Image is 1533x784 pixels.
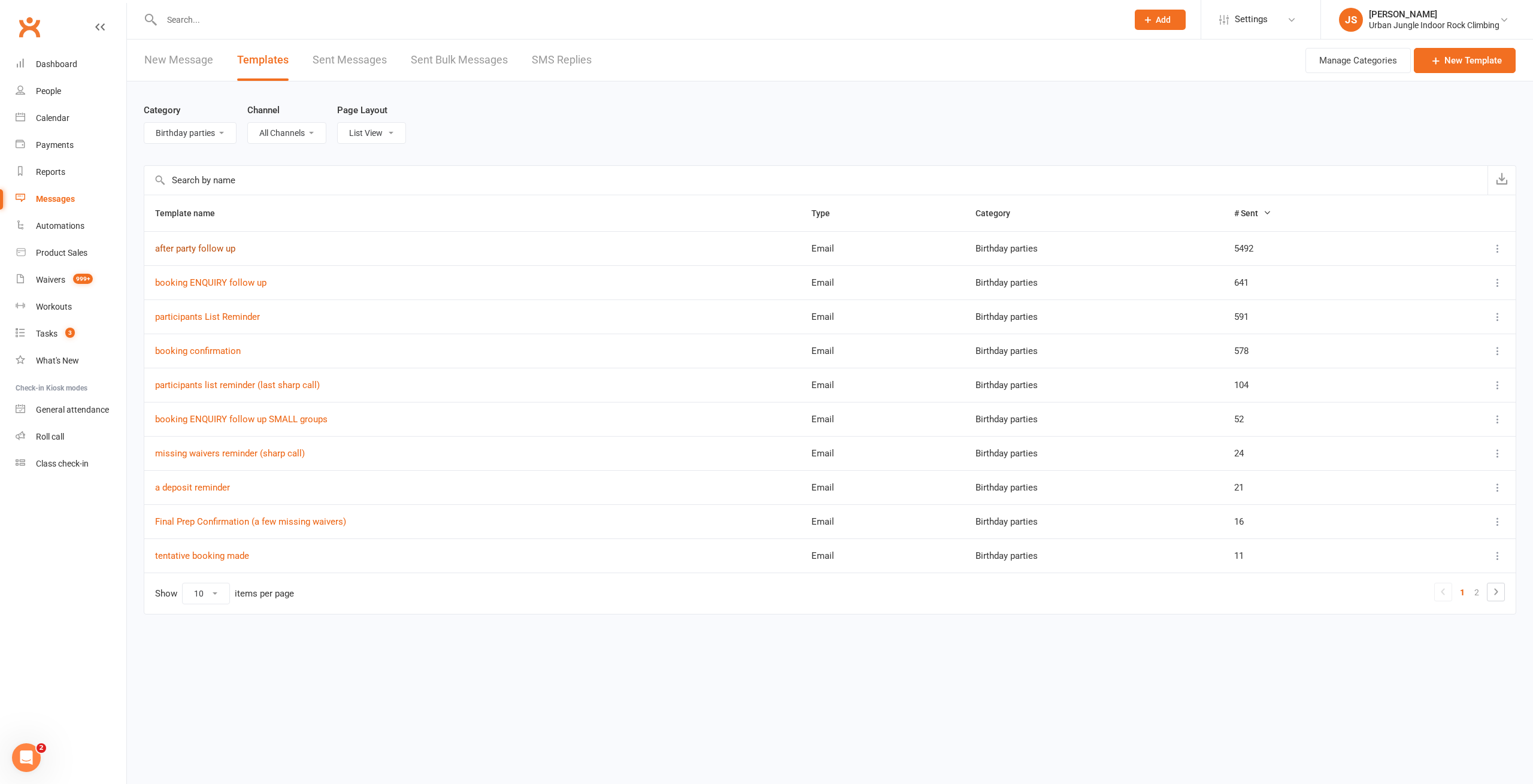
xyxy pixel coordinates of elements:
span: Type [811,208,843,218]
div: [PERSON_NAME] [1369,9,1499,20]
div: Automations [36,221,84,231]
div: Birthday parties [975,551,1213,561]
span: # Sent [1234,208,1271,218]
div: Birthday parties [975,312,1213,322]
span: 2 [37,743,46,753]
a: tentative booking made [155,550,249,561]
div: Show [155,583,294,604]
a: booking confirmation [155,346,241,356]
button: # Sent [1234,206,1271,220]
div: Birthday parties [975,449,1213,459]
a: New Template [1414,48,1516,73]
span: Template name [155,208,228,218]
a: Roll call [16,423,126,450]
span: Add [1156,15,1171,25]
div: 16 [1234,517,1393,527]
a: Automations [16,213,126,240]
button: Type [811,206,843,220]
a: Product Sales [16,240,126,267]
div: 52 [1234,414,1393,425]
div: What's New [36,356,79,365]
td: Email [801,334,965,368]
a: Waivers 999+ [16,267,126,293]
div: Urban Jungle Indoor Rock Climbing [1369,20,1499,31]
td: Email [801,402,965,436]
div: items per page [235,589,294,599]
a: participants list reminder (last sharp call) [155,380,320,391]
div: 21 [1234,483,1393,493]
td: Email [801,368,965,402]
a: 1 [1455,584,1470,601]
a: Sent Messages [313,40,387,81]
div: Birthday parties [975,517,1213,527]
a: Messages [16,186,126,213]
a: Final Prep Confirmation (a few missing waivers) [155,516,346,527]
div: Messages [36,194,75,204]
a: Dashboard [16,51,126,78]
input: Search by name [144,166,1487,195]
a: Tasks 3 [16,320,126,347]
a: Reports [16,159,126,186]
a: participants List Reminder [155,311,260,322]
button: Template name [155,206,228,220]
a: booking ENQUIRY follow up [155,277,266,288]
td: Email [801,470,965,504]
div: Birthday parties [975,244,1213,254]
button: Add [1135,10,1186,30]
iframe: Intercom live chat [12,743,41,772]
span: 3 [65,328,75,338]
a: after party follow up [155,243,235,254]
div: 11 [1234,551,1393,561]
div: 578 [1234,346,1393,356]
div: Birthday parties [975,380,1213,391]
span: Category [975,208,1023,218]
td: Email [801,265,965,299]
div: Birthday parties [975,346,1213,356]
a: New Message [144,40,213,81]
a: What's New [16,347,126,374]
button: Manage Categories [1305,48,1411,73]
div: 641 [1234,278,1393,288]
input: Search... [158,11,1119,28]
a: Payments [16,132,126,159]
label: Page Layout [337,103,387,117]
label: Category [144,103,180,117]
div: General attendance [36,405,109,414]
a: booking ENQUIRY follow up SMALL groups [155,414,328,425]
a: Class kiosk mode [16,450,126,477]
div: Birthday parties [975,278,1213,288]
div: Birthday parties [975,483,1213,493]
div: Tasks [36,329,57,338]
div: People [36,86,61,96]
a: Calendar [16,105,126,132]
div: 104 [1234,380,1393,391]
div: Birthday parties [975,414,1213,425]
div: Class check-in [36,459,89,468]
td: Email [801,299,965,334]
a: a deposit reminder [155,482,230,493]
div: Workouts [36,302,72,311]
div: Dashboard [36,59,77,69]
a: missing waivers reminder (sharp call) [155,448,305,459]
label: Channel [247,103,280,117]
div: 5492 [1234,244,1393,254]
a: SMS Replies [532,40,592,81]
a: 2 [1470,584,1484,601]
div: Roll call [36,432,64,441]
div: Calendar [36,113,69,123]
div: Product Sales [36,248,87,258]
span: Settings [1235,6,1268,33]
div: 591 [1234,312,1393,322]
a: People [16,78,126,105]
td: Email [801,538,965,573]
div: Payments [36,140,74,150]
td: Email [801,231,965,265]
a: Templates [237,40,289,81]
span: 999+ [73,274,93,284]
div: Waivers [36,275,65,284]
div: JS [1339,8,1363,32]
a: Clubworx [14,12,44,42]
td: Email [801,436,965,470]
a: General attendance kiosk mode [16,396,126,423]
div: 24 [1234,449,1393,459]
